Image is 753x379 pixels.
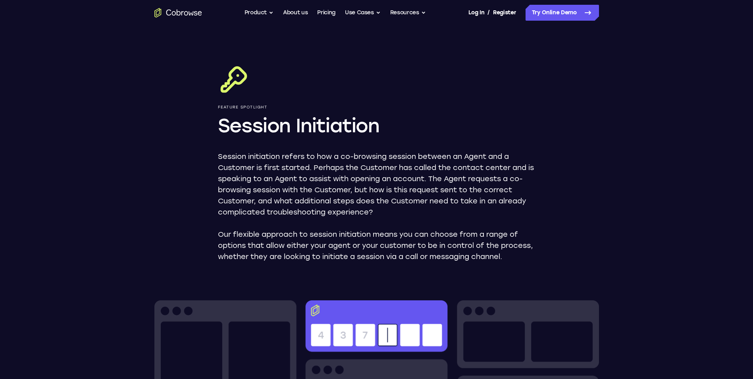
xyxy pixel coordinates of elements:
[218,151,535,218] p: Session initiation refers to how a co-browsing session between an Agent and a Customer is first s...
[468,5,484,21] a: Log In
[218,229,535,262] p: Our flexible approach to session initiation means you can choose from a range of options that all...
[283,5,308,21] a: About us
[317,5,335,21] a: Pricing
[390,5,426,21] button: Resources
[493,5,516,21] a: Register
[218,113,535,138] h1: Session Initiation
[487,8,490,17] span: /
[345,5,381,21] button: Use Cases
[218,105,535,110] p: Feature Spotlight
[218,64,250,95] img: Session Initiation
[526,5,599,21] a: Try Online Demo
[154,8,202,17] a: Go to the home page
[245,5,274,21] button: Product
